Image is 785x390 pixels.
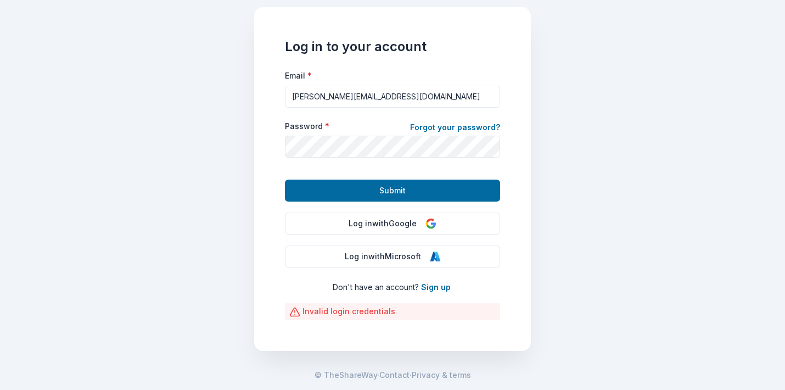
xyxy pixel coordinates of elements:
[315,370,377,380] span: © TheShareWay
[412,369,471,382] a: Privacy & terms
[430,251,441,262] img: Microsoft Logo
[379,184,406,197] span: Submit
[285,38,500,55] h1: Log in to your account
[285,121,329,132] label: Password
[285,246,500,268] button: Log inwithMicrosoft
[421,282,451,292] a: Sign up
[285,213,500,235] button: Log inwithGoogle
[333,282,419,292] span: Don ' t have an account?
[285,180,500,202] button: Submit
[410,121,500,136] a: Forgot your password?
[315,369,471,382] span: · ·
[285,70,312,81] label: Email
[425,218,436,229] img: Google Logo
[379,369,410,382] a: Contact
[285,303,500,320] div: Invalid login credentials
